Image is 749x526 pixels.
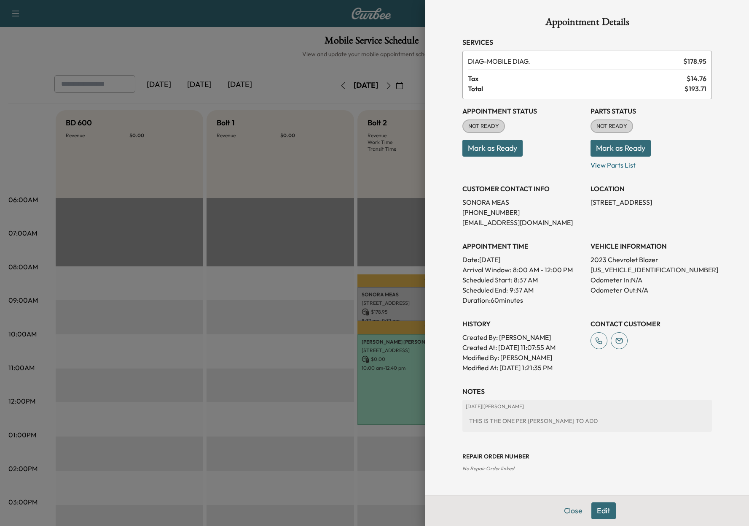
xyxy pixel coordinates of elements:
h3: APPOINTMENT TIME [462,241,584,251]
p: 9:37 AM [510,285,534,295]
h3: Parts Status [591,106,712,116]
p: Scheduled Start: [462,275,512,285]
span: Total [468,84,685,94]
p: Odometer Out: N/A [591,285,712,295]
span: No Repair Order linked [462,465,514,472]
p: Odometer In: N/A [591,275,712,285]
p: SONORA MEAS [462,197,584,207]
span: NOT READY [591,122,632,130]
p: [US_VEHICLE_IDENTIFICATION_NUMBER] [591,265,712,275]
span: $ 14.76 [687,73,706,84]
span: $ 178.95 [683,56,706,66]
p: Created At : [DATE] 11:07:55 AM [462,342,584,352]
h3: VEHICLE INFORMATION [591,241,712,251]
h3: CONTACT CUSTOMER [591,319,712,329]
button: Mark as Ready [591,140,651,157]
p: 8:37 AM [514,275,538,285]
h3: NOTES [462,386,712,396]
p: [DATE] | [PERSON_NAME] [466,403,709,410]
span: MOBILE DIAG. [468,56,680,66]
p: Modified At : [DATE] 1:21:35 PM [462,363,584,373]
p: Duration: 60 minutes [462,295,584,305]
button: Close [558,502,588,519]
h3: CUSTOMER CONTACT INFO [462,184,584,194]
p: [EMAIL_ADDRESS][DOMAIN_NAME] [462,217,584,228]
span: $ 193.71 [685,84,706,94]
p: Created By : [PERSON_NAME] [462,332,584,342]
p: Modified By : [PERSON_NAME] [462,352,584,363]
span: NOT READY [463,122,504,130]
div: THIS IS THE ONE PER [PERSON_NAME] TO ADD [466,413,709,428]
p: Date: [DATE] [462,255,584,265]
p: 2023 Chevrolet Blazer [591,255,712,265]
p: [STREET_ADDRESS] [591,197,712,207]
h3: Appointment Status [462,106,584,116]
p: Arrival Window: [462,265,584,275]
h1: Appointment Details [462,17,712,30]
button: Edit [591,502,616,519]
h3: LOCATION [591,184,712,194]
p: [PHONE_NUMBER] [462,207,584,217]
h3: Services [462,37,712,47]
h3: History [462,319,584,329]
p: View Parts List [591,157,712,170]
h3: Repair Order number [462,452,712,461]
span: 8:00 AM - 12:00 PM [513,265,573,275]
button: Mark as Ready [462,140,523,157]
span: Tax [468,73,687,84]
p: Scheduled End: [462,285,508,295]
